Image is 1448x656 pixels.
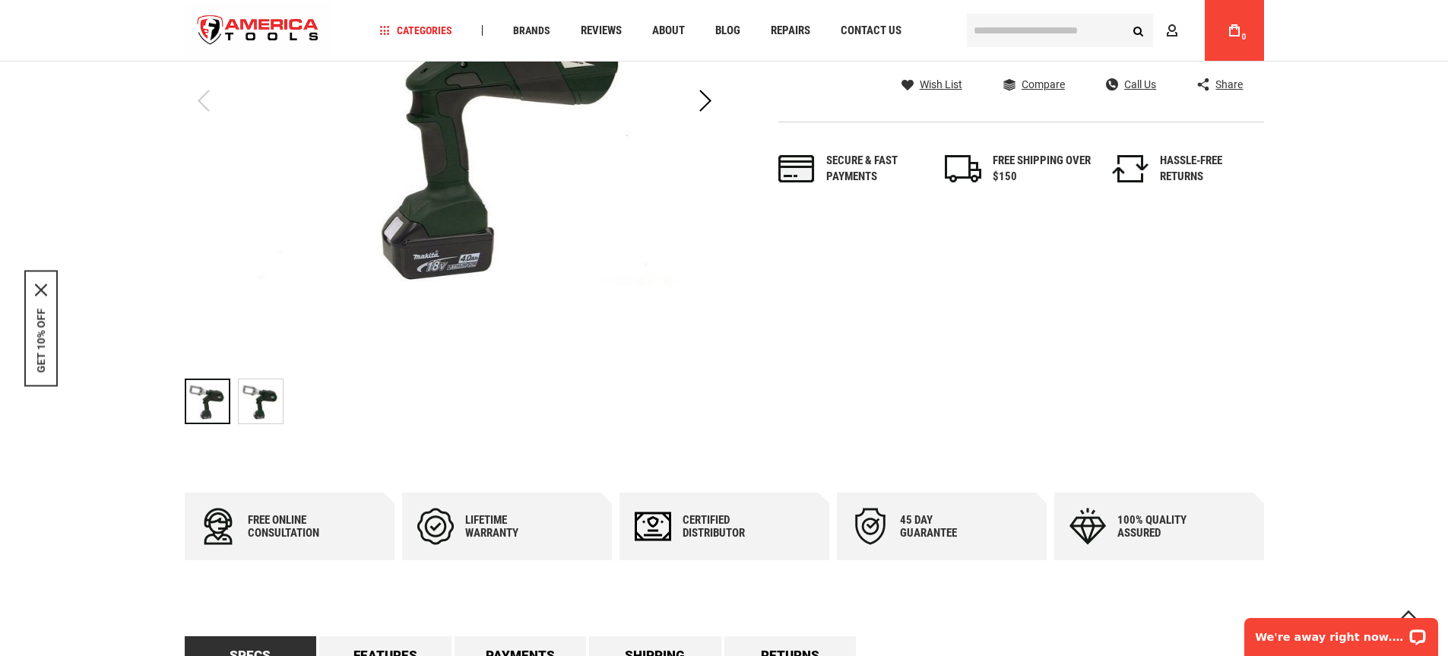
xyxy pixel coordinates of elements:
[708,21,747,41] a: Blog
[841,25,901,36] span: Contact Us
[715,25,740,36] span: Blog
[35,284,47,296] svg: close icon
[645,21,692,41] a: About
[683,514,774,540] div: Certified Distributor
[1022,79,1065,90] span: Compare
[652,25,685,36] span: About
[513,25,550,36] span: Brands
[1242,33,1247,41] span: 0
[185,371,238,432] div: GREENLEE E6CCXLX11 6 TON MULTI TOOL, LI-ION, STANDARD, 120V
[1234,608,1448,656] iframe: LiveChat chat widget
[506,21,557,41] a: Brands
[901,78,962,91] a: Wish List
[945,155,981,182] img: shipping
[379,25,452,36] span: Categories
[372,21,459,41] a: Categories
[35,308,47,372] button: GET 10% OFF
[1117,514,1209,540] div: 100% quality assured
[185,2,332,59] img: America Tools
[900,514,991,540] div: 45 day Guarantee
[834,21,908,41] a: Contact Us
[826,153,925,185] div: Secure & fast payments
[1003,78,1065,91] a: Compare
[1112,155,1149,182] img: returns
[993,153,1092,185] div: FREE SHIPPING OVER $150
[1160,153,1259,185] div: HASSLE-FREE RETURNS
[1124,16,1153,45] button: Search
[920,79,962,90] span: Wish List
[239,379,283,423] img: GREENLEE E6CCXLX11 6 TON MULTI TOOL, LI-ION, STANDARD, 120V
[771,25,810,36] span: Repairs
[185,2,332,59] a: store logo
[574,21,629,41] a: Reviews
[465,514,556,540] div: Lifetime warranty
[1106,78,1156,91] a: Call Us
[238,371,284,432] div: GREENLEE E6CCXLX11 6 TON MULTI TOOL, LI-ION, STANDARD, 120V
[778,155,815,182] img: payments
[1124,79,1156,90] span: Call Us
[581,25,622,36] span: Reviews
[1215,79,1243,90] span: Share
[35,284,47,296] button: Close
[248,514,339,540] div: Free online consultation
[764,21,817,41] a: Repairs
